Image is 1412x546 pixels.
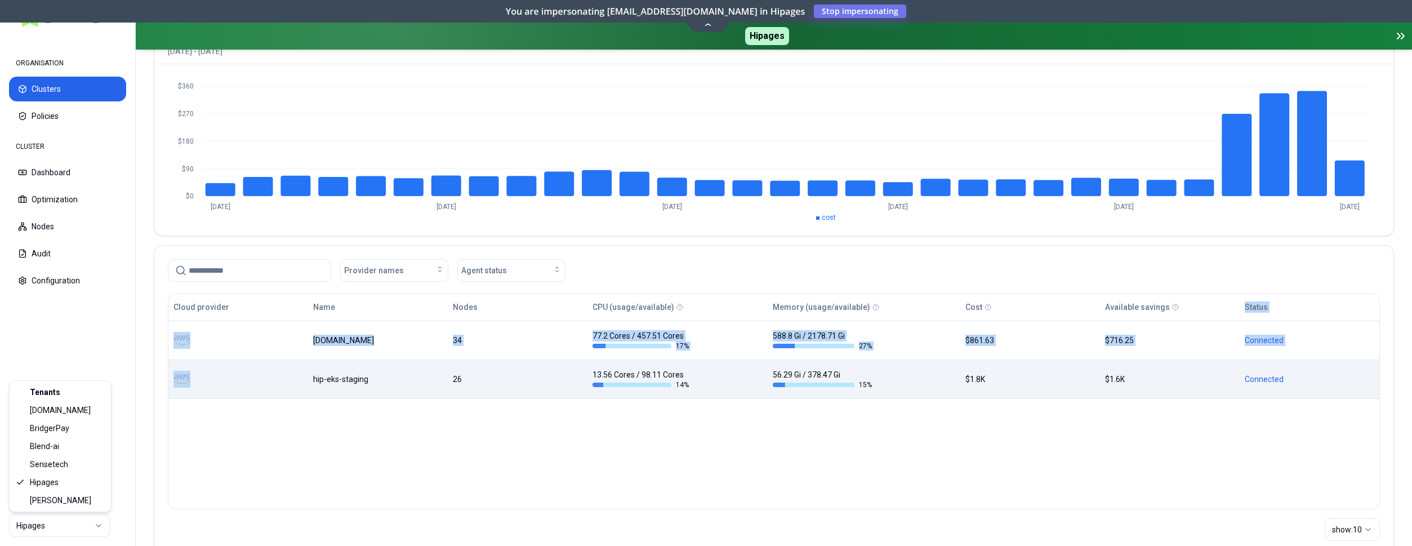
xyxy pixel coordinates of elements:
[30,459,68,470] span: Sensetech
[30,477,59,488] span: Hipages
[30,495,91,506] span: [PERSON_NAME]
[30,405,91,416] span: [DOMAIN_NAME]
[30,423,69,434] span: BridgerPay
[30,441,59,452] span: Blend-ai
[12,383,109,401] div: Tenants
